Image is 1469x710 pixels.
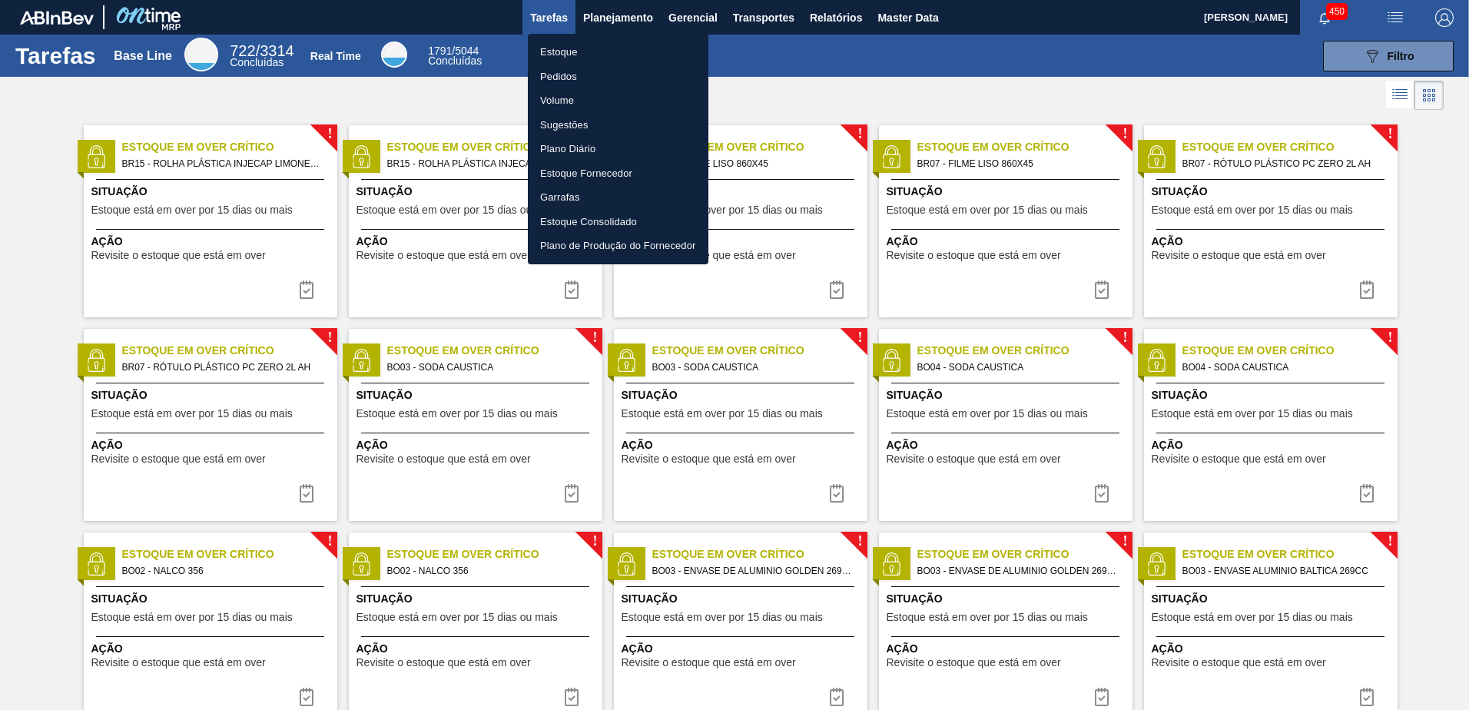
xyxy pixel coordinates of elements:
[528,161,708,186] a: Estoque Fornecedor
[528,185,708,210] a: Garrafas
[528,40,708,65] a: Estoque
[528,113,708,138] a: Sugestões
[528,234,708,258] a: Plano de Produção do Fornecedor
[528,210,708,234] a: Estoque Consolidado
[528,137,708,161] a: Plano Diário
[528,88,708,113] a: Volume
[528,65,708,89] a: Pedidos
